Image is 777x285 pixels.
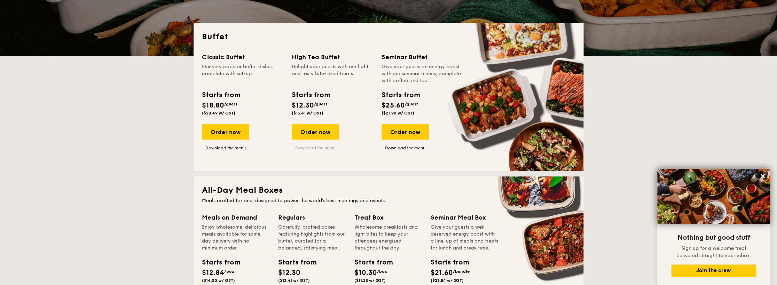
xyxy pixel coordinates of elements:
[202,124,249,140] div: Order now
[292,124,339,140] div: Order now
[431,278,464,283] span: ($23.54 w/ GST)
[757,171,768,182] button: Close
[382,124,429,140] div: Order now
[377,269,387,274] span: /box
[354,224,422,252] div: Wholesome breakfasts and light bites to keep your attendees energised throughout the day.
[202,111,235,116] span: ($20.49 w/ GST)
[292,145,339,151] a: Download the menu
[354,269,377,277] span: $10.30
[202,269,224,277] span: $12.84
[431,213,499,222] div: Seminar Meal Box
[354,257,386,268] div: Starts from
[202,63,283,84] div: Our very popular buffet dishes, complete with set-up.
[202,257,233,268] div: Starts from
[382,90,419,100] div: Starts from
[202,213,270,222] div: Meals on Demand
[278,213,346,222] div: Regulars
[202,101,224,110] span: $18.80
[202,224,270,252] div: Enjoy wholesome, delicious meals available for same-day delivery with no minimum order.
[202,145,249,151] a: Download the menu
[405,102,418,106] span: /guest
[354,213,422,222] div: Treat Box
[382,101,405,110] span: $25.60
[431,269,453,277] span: $21.60
[292,52,373,62] div: High Tea Buffet
[676,245,751,259] span: Sign up for a welcome treat delivered straight to your inbox.
[292,101,314,110] span: $12.30
[278,224,346,252] div: Carefully-crafted boxes featuring highlights from our buffet, curated for a balanced, satisfying ...
[382,111,414,116] span: ($27.90 w/ GST)
[202,52,283,62] div: Classic Buffet
[657,169,770,224] img: DSC07876-Edit02-Large.jpeg
[202,185,575,196] h2: All-Day Meal Boxes
[278,257,309,268] div: Starts from
[431,257,462,268] div: Starts from
[278,269,300,277] span: $12.30
[382,63,463,84] div: Give your guests an energy boost with our seminar menus, complete with coffee and tea.
[431,224,499,252] div: Give your guests a well-deserved energy boost with a line-up of meals and treats for lunch and br...
[202,197,575,204] div: Meals crafted for one, designed to power the world's best meetings and events.
[382,52,463,62] div: Seminar Buffet
[292,111,323,116] span: ($13.41 w/ GST)
[224,269,234,274] span: /box
[453,269,470,274] span: /bundle
[292,63,373,84] div: Delight your guests with our light and tasty bite-sized treats.
[292,90,330,100] div: Starts from
[671,264,756,277] button: Join the crew
[677,233,750,242] span: Nothing but good stuff
[278,278,310,283] span: ($13.41 w/ GST)
[354,278,386,283] span: ($11.23 w/ GST)
[224,102,237,106] span: /guest
[202,31,575,42] h2: Buffet
[382,145,429,151] a: Download the menu
[314,102,327,106] span: /guest
[202,90,240,100] div: Starts from
[202,278,235,283] span: ($14.00 w/ GST)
